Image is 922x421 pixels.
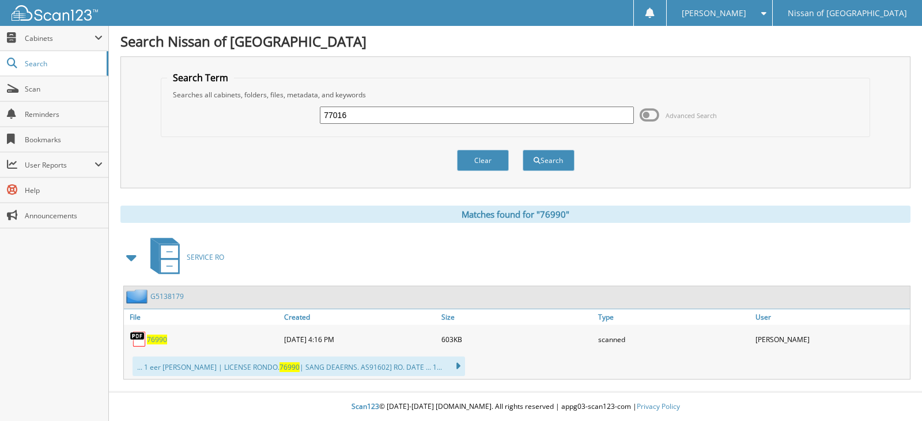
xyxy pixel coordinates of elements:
[595,328,753,351] div: scanned
[279,362,300,372] span: 76990
[753,309,910,325] a: User
[143,234,224,280] a: SERVICE RO
[120,206,910,223] div: Matches found for "76990"
[637,401,680,411] a: Privacy Policy
[167,71,234,84] legend: Search Term
[25,160,95,170] span: User Reports
[187,252,224,262] span: SERVICE RO
[25,109,103,119] span: Reminders
[439,309,596,325] a: Size
[523,150,575,171] button: Search
[109,393,922,421] div: © [DATE]-[DATE] [DOMAIN_NAME]. All rights reserved | appg03-scan123-com |
[25,211,103,221] span: Announcements
[864,366,922,421] iframe: Chat Widget
[12,5,98,21] img: scan123-logo-white.svg
[352,401,379,411] span: Scan123
[124,309,281,325] a: File
[147,335,167,344] a: 76990
[25,33,95,43] span: Cabinets
[167,90,864,100] div: Searches all cabinets, folders, files, metadata, and keywords
[439,328,596,351] div: 603KB
[666,111,717,120] span: Advanced Search
[25,135,103,145] span: Bookmarks
[25,185,103,195] span: Help
[281,309,439,325] a: Created
[133,356,465,376] div: ... 1 eer [PERSON_NAME] | LICENSE RONDO. | SANG DEAERNS. AS91602] RO. DATE ... 1...
[25,84,103,94] span: Scan
[281,328,439,351] div: [DATE] 4:16 PM
[126,289,150,304] img: folder2.png
[788,10,907,17] span: Nissan of [GEOGRAPHIC_DATA]
[682,10,746,17] span: [PERSON_NAME]
[753,328,910,351] div: [PERSON_NAME]
[457,150,509,171] button: Clear
[595,309,753,325] a: Type
[120,32,910,51] h1: Search Nissan of [GEOGRAPHIC_DATA]
[25,59,101,69] span: Search
[130,331,147,348] img: PDF.png
[150,291,184,301] a: G5138179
